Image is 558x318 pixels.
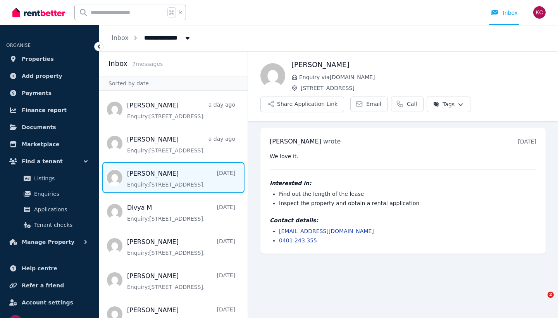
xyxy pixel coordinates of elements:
a: [PERSON_NAME][DATE]Enquiry:[STREET_ADDRESS]. [127,237,235,257]
a: Documents [6,119,93,135]
span: Email [366,100,381,108]
span: Marketplace [22,140,59,149]
a: Tenant checks [9,217,90,233]
span: wrote [323,138,341,145]
nav: Breadcrumb [99,25,204,51]
a: Finance report [6,102,93,118]
time: [DATE] [518,138,536,145]
span: Find a tenant [22,157,63,166]
a: Divya M[DATE]Enquiry:[STREET_ADDRESS]. [127,203,235,223]
div: Inbox [491,9,518,17]
span: k [179,9,182,16]
img: Kylie Cochrane [533,6,546,19]
h1: [PERSON_NAME] [291,59,546,70]
span: Account settings [22,298,73,307]
h2: Inbox [108,58,127,69]
a: Email [350,97,388,111]
span: Manage Property [22,237,74,247]
button: Share Application Link [260,97,344,112]
div: Sorted by date [99,76,248,91]
a: Properties [6,51,93,67]
h4: Interested in: [270,179,536,187]
span: Enquiries [34,189,86,199]
a: 0401 243 355 [279,237,317,244]
span: [PERSON_NAME] [270,138,321,145]
span: Finance report [22,105,67,115]
span: 2 [548,292,554,298]
a: Applications [9,202,90,217]
a: Payments [6,85,93,101]
a: Help centre [6,261,93,276]
a: [PERSON_NAME]a day agoEnquiry:[STREET_ADDRESS]. [127,101,235,120]
span: Applications [34,205,86,214]
span: Documents [22,123,56,132]
span: Enquiry via [DOMAIN_NAME] [299,73,546,81]
a: Refer a friend [6,278,93,293]
a: [PERSON_NAME][DATE]Enquiry:[STREET_ADDRESS]. [127,271,235,291]
button: Tags [427,97,470,112]
a: [PERSON_NAME][DATE]Enquiry:[STREET_ADDRESS]. [127,169,235,188]
span: Refer a friend [22,281,64,290]
a: Marketplace [6,137,93,152]
a: Call [391,97,424,111]
span: Help centre [22,264,57,273]
button: Find a tenant [6,154,93,169]
a: Account settings [6,295,93,310]
a: [PERSON_NAME]a day agoEnquiry:[STREET_ADDRESS]. [127,135,235,154]
span: Add property [22,71,62,81]
button: Manage Property [6,234,93,250]
span: 7 message s [132,61,163,67]
span: Properties [22,54,54,64]
span: Call [407,100,417,108]
a: Listings [9,171,90,186]
span: Tags [433,100,455,108]
a: Enquiries [9,186,90,202]
span: Payments [22,88,52,98]
pre: We love it. [270,152,536,160]
img: RentBetter [12,7,65,18]
a: [EMAIL_ADDRESS][DOMAIN_NAME] [279,228,374,234]
img: Cassandra Murphy [260,63,285,88]
span: ORGANISE [6,43,31,48]
a: Inbox [112,34,129,41]
span: Listings [34,174,86,183]
li: Find out the length of the lease [279,190,536,198]
li: Inspect the property and obtain a rental application [279,199,536,207]
span: [STREET_ADDRESS] [301,84,546,92]
h4: Contact details: [270,216,536,224]
iframe: Intercom live chat [532,292,550,310]
span: Tenant checks [34,220,86,230]
a: Add property [6,68,93,84]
